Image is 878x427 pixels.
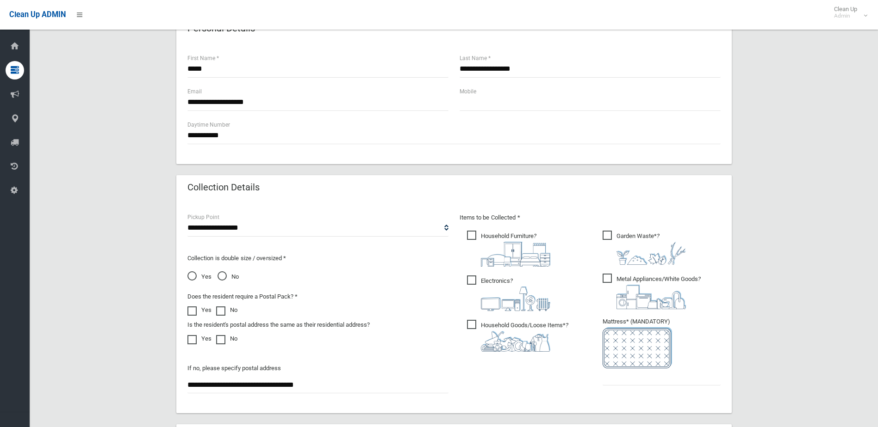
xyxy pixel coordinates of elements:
span: Mattress* (MANDATORY) [603,318,721,368]
label: Yes [187,333,212,344]
label: Yes [187,305,212,316]
i: ? [616,275,701,309]
span: Clean Up ADMIN [9,10,66,19]
label: Is the resident's postal address the same as their residential address? [187,319,370,330]
img: e7408bece873d2c1783593a074e5cb2f.png [603,327,672,368]
span: No [218,271,239,282]
img: 394712a680b73dbc3d2a6a3a7ffe5a07.png [481,287,550,311]
i: ? [481,277,550,311]
label: Does the resident require a Postal Pack? * [187,291,298,302]
header: Collection Details [176,178,271,196]
label: No [216,305,237,316]
small: Admin [834,12,857,19]
img: 36c1b0289cb1767239cdd3de9e694f19.png [616,285,686,309]
label: If no, please specify postal address [187,363,281,374]
span: Garden Waste* [603,231,686,265]
i: ? [481,322,568,352]
span: Electronics [467,275,550,311]
span: Household Goods/Loose Items* [467,320,568,352]
img: 4fd8a5c772b2c999c83690221e5242e0.png [616,242,686,265]
i: ? [616,232,686,265]
span: Yes [187,271,212,282]
span: Household Furniture [467,231,550,267]
img: b13cc3517677393f34c0a387616ef184.png [481,331,550,352]
i: ? [481,232,550,267]
span: Metal Appliances/White Goods [603,274,701,309]
img: aa9efdbe659d29b613fca23ba79d85cb.png [481,242,550,267]
label: No [216,333,237,344]
p: Items to be Collected * [460,212,721,223]
span: Clean Up [829,6,866,19]
p: Collection is double size / oversized * [187,253,448,264]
